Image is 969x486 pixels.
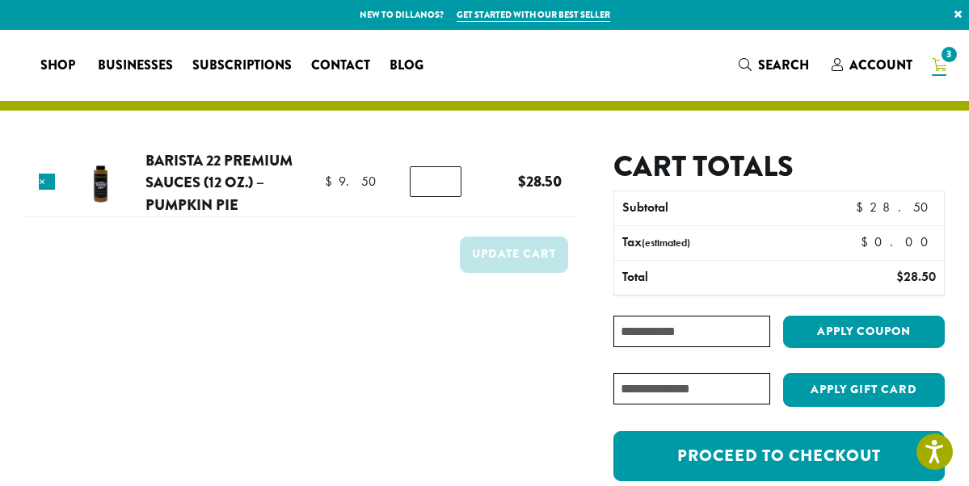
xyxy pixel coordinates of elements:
a: Barista 22 Premium Sauces (12 oz.) – Pumpkin Pie [145,149,293,216]
span: $ [896,268,904,285]
span: 3 [938,44,960,65]
small: (estimated) [642,236,690,249]
bdi: 28.50 [896,268,936,285]
span: $ [325,173,339,190]
bdi: 9.50 [325,173,384,190]
span: Account [849,56,912,74]
span: $ [856,199,870,216]
span: Blog [390,56,423,76]
th: Total [614,261,812,295]
a: Search [729,52,822,78]
a: Proceed to checkout [613,431,945,481]
button: Update cart [460,237,569,273]
a: Shop [31,52,88,78]
a: Get started with our best seller [457,8,610,22]
th: Subtotal [614,191,812,225]
span: $ [518,170,526,192]
bdi: 0.00 [861,233,936,250]
img: Barista 22 Premium Sauces (12 oz.) - Pumpkin Pie [74,157,127,209]
span: $ [861,233,874,250]
span: Subscriptions [192,56,292,76]
button: Apply Gift Card [783,373,945,407]
input: Product quantity [410,166,461,197]
th: Tax [614,226,848,260]
span: Shop [40,56,75,76]
bdi: 28.50 [518,170,562,192]
a: Remove this item [39,174,55,190]
button: Apply coupon [783,316,945,349]
span: Businesses [98,56,173,76]
span: Contact [311,56,370,76]
bdi: 28.50 [856,199,936,216]
span: Search [758,56,809,74]
h2: Cart totals [613,149,945,184]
